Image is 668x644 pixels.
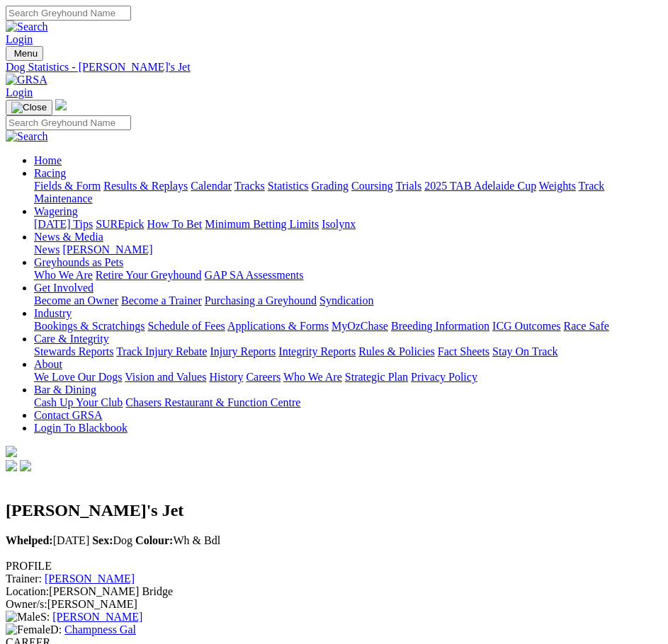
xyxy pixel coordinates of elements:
div: [PERSON_NAME] Bridge [6,585,662,598]
a: Trials [395,180,421,192]
a: Weights [539,180,576,192]
a: Injury Reports [210,345,276,357]
a: Breeding Information [391,320,489,332]
span: Dog [92,534,132,546]
a: [PERSON_NAME] [45,573,135,585]
div: Get Involved [34,294,662,307]
a: Cash Up Your Club [34,396,123,408]
a: Results & Replays [103,180,188,192]
b: Sex: [92,534,113,546]
a: Schedule of Fees [147,320,225,332]
a: Racing [34,167,66,179]
img: facebook.svg [6,460,17,471]
a: Race Safe [563,320,608,332]
a: ICG Outcomes [492,320,560,332]
div: Greyhounds as Pets [34,269,662,282]
div: Wagering [34,218,662,231]
span: [DATE] [6,534,89,546]
a: Stay On Track [492,345,557,357]
img: logo-grsa-white.png [55,99,67,110]
a: Industry [34,307,72,319]
img: logo-grsa-white.png [6,446,17,457]
div: Care & Integrity [34,345,662,358]
a: Home [34,154,62,166]
span: S: [6,611,50,623]
span: Wh & Bdl [135,534,220,546]
a: Rules & Policies [358,345,435,357]
a: Vision and Values [125,371,206,383]
a: Greyhounds as Pets [34,256,123,268]
img: Search [6,21,48,33]
span: Location: [6,585,49,597]
a: Calendar [191,180,232,192]
input: Search [6,115,131,130]
b: Whelped: [6,534,53,546]
a: Contact GRSA [34,409,102,421]
img: Female [6,623,50,636]
a: Login To Blackbook [34,422,128,434]
div: [PERSON_NAME] [6,598,662,611]
span: D: [6,623,62,636]
img: Search [6,130,48,143]
img: Male [6,611,40,623]
a: GAP SA Assessments [205,269,304,281]
a: Stewards Reports [34,345,113,357]
a: Login [6,86,33,98]
a: Fact Sheets [438,345,489,357]
div: Bar & Dining [34,396,662,409]
a: Who We Are [283,371,342,383]
a: SUREpick [96,218,144,230]
a: Get Involved [34,282,94,294]
a: We Love Our Dogs [34,371,122,383]
a: [DATE] Tips [34,218,93,230]
a: Integrity Reports [278,345,356,357]
a: Tracks [234,180,265,192]
div: About [34,371,662,384]
a: Minimum Betting Limits [205,218,319,230]
img: Close [11,102,47,113]
a: MyOzChase [332,320,388,332]
span: Trainer: [6,573,42,585]
a: Grading [312,180,349,192]
a: Careers [246,371,281,383]
a: How To Bet [147,218,203,230]
a: Chasers Restaurant & Function Centre [125,396,300,408]
div: Racing [34,180,662,205]
a: [PERSON_NAME] [52,611,142,623]
a: Who We Are [34,269,93,281]
div: PROFILE [6,560,662,573]
a: Become a Trainer [121,294,202,306]
button: Toggle navigation [6,46,43,61]
div: Industry [34,320,662,333]
a: Bookings & Scratchings [34,320,145,332]
img: GRSA [6,74,47,86]
a: Isolynx [322,218,356,230]
button: Toggle navigation [6,100,52,115]
a: Privacy Policy [411,371,477,383]
a: Login [6,33,33,45]
a: About [34,358,62,370]
a: Bar & Dining [34,384,96,396]
a: History [209,371,243,383]
a: Care & Integrity [34,333,109,345]
span: Owner/s: [6,598,47,610]
a: News & Media [34,231,103,243]
a: Champness Gal [64,623,136,636]
a: Syndication [319,294,373,306]
input: Search [6,6,131,21]
a: News [34,243,60,255]
a: Wagering [34,205,78,217]
a: Coursing [351,180,393,192]
div: News & Media [34,243,662,256]
a: Become an Owner [34,294,118,306]
a: [PERSON_NAME] [62,243,152,255]
a: Purchasing a Greyhound [205,294,317,306]
a: Statistics [268,180,309,192]
h2: [PERSON_NAME]'s Jet [6,501,662,520]
a: 2025 TAB Adelaide Cup [424,180,536,192]
span: Menu [14,48,38,59]
a: Fields & Form [34,180,101,192]
a: Track Maintenance [34,180,604,205]
a: Dog Statistics - [PERSON_NAME]'s Jet [6,61,662,74]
